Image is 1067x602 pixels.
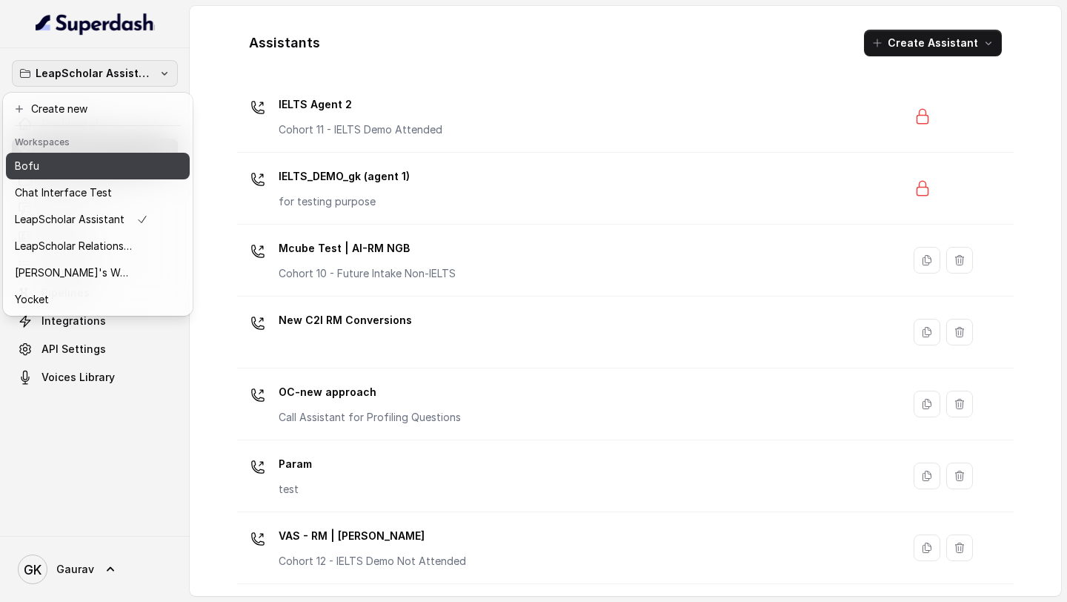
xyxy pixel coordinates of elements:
p: Yocket [15,291,49,308]
button: Create new [6,96,190,122]
p: Chat Interface Test [15,184,112,202]
p: LeapScholar Assistant [15,211,124,228]
p: Bofu [15,157,39,175]
p: LeapScholar Assistant [36,64,154,82]
p: [PERSON_NAME]'s Workspace [15,264,133,282]
p: LeapScholar Relationship Manager [15,237,133,255]
button: LeapScholar Assistant [12,60,178,87]
div: LeapScholar Assistant [3,93,193,316]
header: Workspaces [6,129,190,153]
